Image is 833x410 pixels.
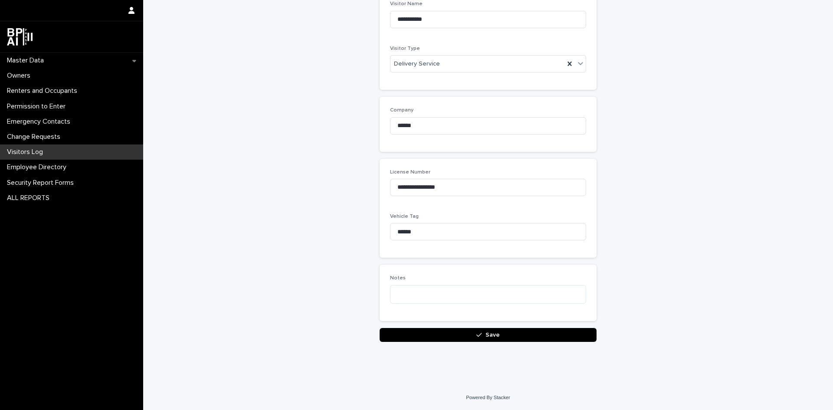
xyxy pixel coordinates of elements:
[390,170,430,175] span: License Number
[7,28,33,46] img: dwgmcNfxSF6WIOOXiGgu
[394,59,440,69] span: Delivery Service
[3,163,73,171] p: Employee Directory
[3,118,77,126] p: Emergency Contacts
[3,102,72,111] p: Permission to Enter
[390,46,420,51] span: Visitor Type
[3,87,84,95] p: Renters and Occupants
[3,179,81,187] p: Security Report Forms
[380,328,597,342] button: Save
[390,108,413,113] span: Company
[3,194,56,202] p: ALL REPORTS
[3,56,51,65] p: Master Data
[466,395,510,400] a: Powered By Stacker
[390,1,423,7] span: Visitor Name
[485,332,500,338] span: Save
[3,133,67,141] p: Change Requests
[390,276,406,281] span: Notes
[3,72,37,80] p: Owners
[3,148,50,156] p: Visitors Log
[390,214,419,219] span: Vehicle Tag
